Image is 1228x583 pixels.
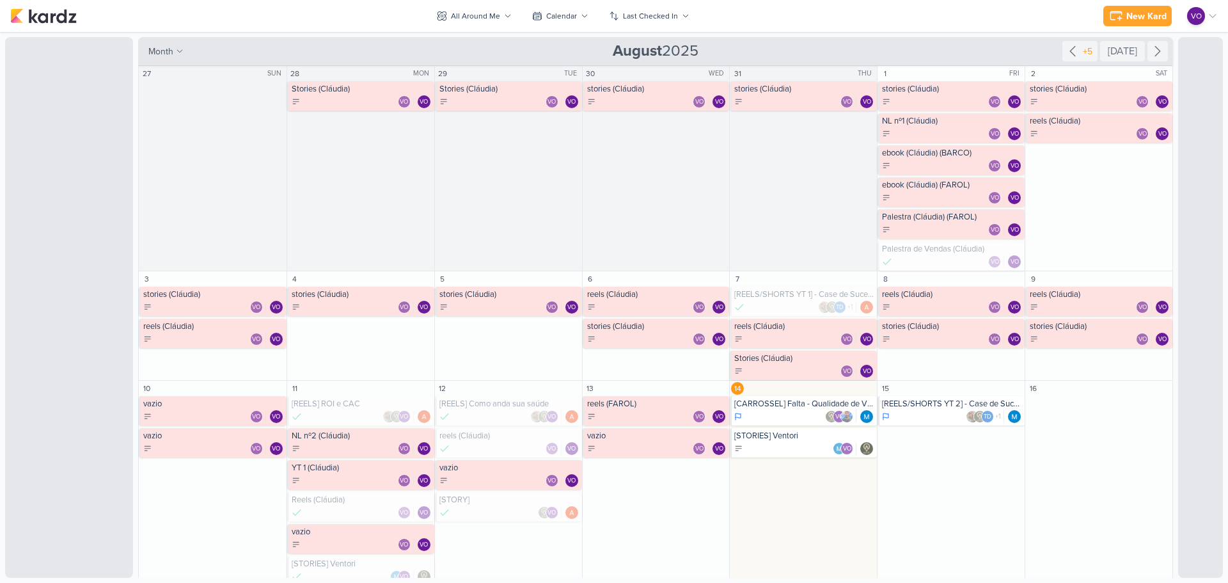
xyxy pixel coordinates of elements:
div: To Do [1030,129,1039,138]
div: 6 [584,273,597,285]
p: VO [1011,195,1019,202]
p: VO [1158,99,1167,106]
div: To Do [734,335,743,344]
div: Collaborators: Ventori Oficial [693,301,709,314]
div: Assignee: Ventori Oficial [1008,127,1021,140]
div: Ventori Oficial [1008,95,1021,108]
div: [REELS/SHORTS YT 2] - Case de Sucesso [882,399,1022,409]
div: Ventori Oficial [1187,7,1205,25]
div: Ventori Oficial [418,301,430,314]
img: Leviê Agência de Marketing Digital [825,410,838,423]
div: Ventori Oficial [398,95,411,108]
div: Ventori Oficial [693,95,705,108]
div: Ventori Oficial [860,333,873,346]
p: VO [547,99,556,106]
p: VO [420,99,428,106]
div: Assignee: Ventori Oficial [860,95,873,108]
div: Collaborators: Sarah Violante, Leviê Agência de Marketing Digital, Ventori Oficial [530,410,562,423]
p: VO [547,305,556,311]
div: Assignee: Ventori Oficial [712,301,725,314]
div: 29 [436,67,449,80]
p: VO [843,99,851,106]
p: VO [863,369,871,375]
span: month [148,45,173,58]
p: VO [715,99,723,106]
div: To Do [734,97,743,106]
div: Ventori Oficial [833,410,846,423]
div: Ventori Oficial [860,95,873,108]
div: To Do [882,193,891,202]
div: Ventori Oficial [840,333,853,346]
div: vazio [143,399,284,409]
div: reels (Cláudia) [439,431,579,441]
p: VO [420,305,428,311]
p: VO [991,163,999,170]
div: Collaborators: Ventori Oficial [988,95,1004,108]
img: Sarah Violante [382,410,395,423]
div: Assignee: Ventori Oficial [1008,159,1021,172]
div: Assignee: Ventori Oficial [1008,223,1021,236]
div: Ventori Oficial [270,301,283,314]
p: VO [695,305,704,311]
div: Ventori Oficial [712,410,725,423]
p: VO [1011,99,1019,106]
div: stories (Cláudia) [292,289,432,299]
img: MARIANA MIRANDA [1008,410,1021,423]
div: [DATE] [1100,41,1145,61]
div: SAT [1156,68,1171,79]
div: TUE [564,68,581,79]
div: Ventori Oficial [398,301,411,314]
p: VO [252,337,260,343]
p: VO [1138,337,1147,343]
div: Assignee: Ventori Oficial [1156,95,1169,108]
p: VO [400,305,408,311]
p: VO [1138,305,1147,311]
div: To Do [882,225,891,234]
button: New Kard [1103,6,1172,26]
p: VO [272,337,280,343]
div: [CARROSSEL] Falta - Qualidade de Vida [734,399,874,409]
div: Assignee: Amanda ARAUJO [418,410,430,423]
p: VO [1158,337,1167,343]
p: VO [991,259,999,266]
div: 27 [140,67,153,80]
div: Collaborators: Ventori Oficial [988,333,1004,346]
p: VO [1011,163,1019,170]
div: Collaborators: Ventori Oficial [988,255,1004,268]
div: 5 [436,273,449,285]
div: reels (Cláudia) [587,289,727,299]
div: 30 [584,67,597,80]
div: Thais de carvalho [981,410,994,423]
div: MON [413,68,433,79]
p: VO [991,131,999,138]
div: To Do [882,335,891,344]
div: Assignee: Ventori Oficial [418,301,430,314]
div: Ventori Oficial [1008,301,1021,314]
div: 12 [436,382,449,395]
span: 2025 [613,41,698,61]
div: Assignee: Ventori Oficial [860,333,873,346]
div: Collaborators: Ventori Oficial [1136,95,1152,108]
div: Done [439,410,450,423]
p: VO [1158,305,1167,311]
div: To Do [587,97,596,106]
div: Collaborators: Ventori Oficial [840,95,856,108]
div: Assignee: Ventori Oficial [1008,95,1021,108]
p: VO [991,227,999,234]
div: 3 [140,273,153,285]
div: Assignee: Ventori Oficial [860,365,873,378]
div: [REELS] ROI e CAC [292,399,432,409]
div: 15 [879,382,892,395]
div: 2 [1027,67,1039,80]
div: Collaborators: Ventori Oficial [1136,127,1152,140]
div: Assignee: Ventori Oficial [1008,191,1021,204]
div: Ventori Oficial [1008,191,1021,204]
div: Collaborators: Sarah Violante, Leviê Agência de Marketing Digital, Thais de carvalho, Ventori Ofi... [966,410,1004,423]
div: Ventori Oficial [712,301,725,314]
div: To Do [587,303,596,312]
div: Ventori Oficial [250,410,263,423]
img: Guilherme Savio [840,410,853,423]
div: Done [734,301,744,314]
p: VO [272,414,280,420]
div: Ventori Oficial [546,301,558,314]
